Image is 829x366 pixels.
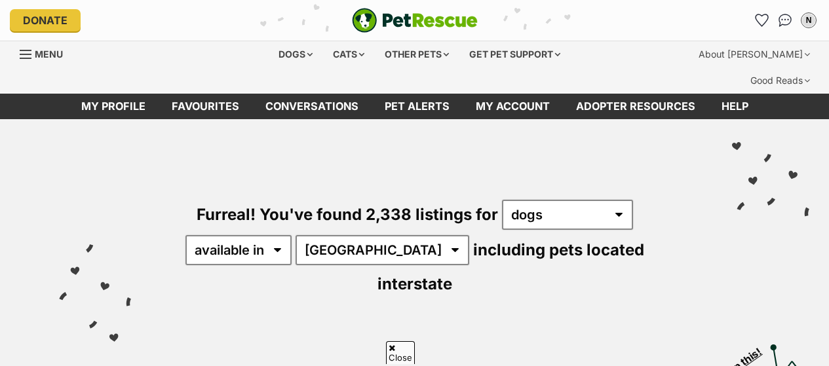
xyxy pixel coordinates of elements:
[563,94,708,119] a: Adopter resources
[798,10,819,31] button: My account
[460,41,569,67] div: Get pet support
[10,9,81,31] a: Donate
[372,94,463,119] a: Pet alerts
[352,8,478,33] a: PetRescue
[377,240,644,293] span: including pets located interstate
[159,94,252,119] a: Favourites
[775,10,796,31] a: Conversations
[68,94,159,119] a: My profile
[20,41,72,65] a: Menu
[751,10,819,31] ul: Account quick links
[386,341,415,364] span: Close
[708,94,762,119] a: Help
[252,94,372,119] a: conversations
[35,48,63,60] span: Menu
[689,41,819,67] div: About [PERSON_NAME]
[802,14,815,27] div: N
[751,10,772,31] a: Favourites
[352,8,478,33] img: logo-e224e6f780fb5917bec1dbf3a21bbac754714ae5b6737aabdf751b685950b380.svg
[269,41,322,67] div: Dogs
[197,205,498,224] span: Furreal! You've found 2,338 listings for
[463,94,563,119] a: My account
[376,41,458,67] div: Other pets
[741,67,819,94] div: Good Reads
[779,14,792,27] img: chat-41dd97257d64d25036548639549fe6c8038ab92f7586957e7f3b1b290dea8141.svg
[324,41,374,67] div: Cats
